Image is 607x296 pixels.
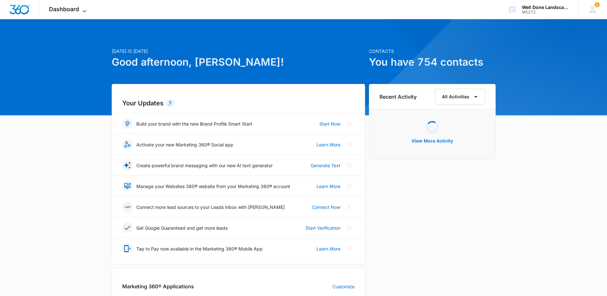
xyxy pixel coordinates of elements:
[112,54,365,70] h1: Good afternoon, [PERSON_NAME]!
[136,120,252,127] p: Build your brand with the new Brand Profile Smart Start
[306,225,340,231] a: Start Verification
[344,223,355,233] button: Close
[319,120,340,127] a: Start Now
[122,283,194,290] h2: Marketing 360® Applications
[405,133,459,149] button: View More Activity
[316,183,340,190] a: Learn More
[316,245,340,252] a: Learn More
[316,141,340,148] a: Learn More
[344,202,355,212] button: Close
[379,93,417,101] h6: Recent Activity
[136,162,273,169] p: Create powerful brand messaging with our new AI text generator
[344,243,355,254] button: Close
[522,10,569,14] div: account id
[311,162,340,169] a: Generate Text
[344,160,355,170] button: Close
[136,245,263,252] p: Tap to Pay now available in the Marketing 360® Mobile App
[369,48,496,54] p: Contacts
[595,2,600,7] span: 1
[344,139,355,150] button: Close
[344,181,355,191] button: Close
[136,183,290,190] p: Manage your Websites 360® website from your Marketing 360® account
[136,204,285,210] p: Connect more lead sources to your Leads Inbox with [PERSON_NAME]
[136,225,228,231] p: Get Google Guaranteed and get more leads
[369,54,496,70] h1: You have 754 contacts
[112,48,365,54] p: [DATE] is [DATE]
[522,5,569,10] div: account name
[595,2,600,7] div: notifications count
[344,119,355,129] button: Close
[122,98,355,108] h2: Your Updates
[435,89,485,105] button: All Activities
[332,283,355,290] a: Customize
[312,204,340,210] a: Connect Now
[136,141,233,148] p: Activate your new Marketing 360® Social app
[166,99,174,107] div: 7
[49,6,79,12] span: Dashboard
